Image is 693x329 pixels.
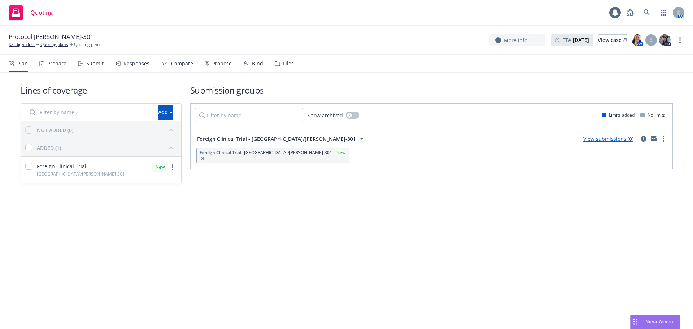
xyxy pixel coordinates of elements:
a: more [168,163,177,172]
div: New [152,163,168,172]
img: photo [632,34,643,46]
span: Show archived [308,112,343,119]
span: Quoting [30,10,53,16]
div: Plan [17,61,28,66]
a: Quoting [6,3,56,23]
div: Responses [123,61,149,66]
span: Quoting plan [74,41,100,48]
input: Filter by name... [25,105,154,120]
div: Submit [86,61,104,66]
span: Foreign Clinical Trial [200,150,241,156]
div: Files [283,61,294,66]
button: Add [158,105,173,120]
a: mail [649,134,658,143]
h1: Submission groups [190,84,673,96]
div: ADDED (1) [37,144,61,152]
a: more [659,134,668,143]
div: Bind [252,61,263,66]
button: Nova Assist [630,315,680,329]
span: Foreign Clinical Trial [37,163,86,170]
button: Foreign Clinical Trial - [GEOGRAPHIC_DATA]/[PERSON_NAME]-301 [195,131,368,146]
div: NOT ADDED (0) [37,126,73,134]
div: Compare [171,61,193,66]
strong: [DATE] [573,36,589,43]
div: Prepare [47,61,66,66]
span: ETA : [562,36,589,44]
div: View case [598,35,627,46]
a: View case [598,34,627,46]
span: [GEOGRAPHIC_DATA]/[PERSON_NAME]-301 [244,150,332,156]
div: New [335,150,347,156]
span: More info... [504,36,532,44]
span: Nova Assist [645,319,674,325]
a: circleInformation [639,134,648,143]
div: No limits [640,112,665,118]
div: Drag to move [631,315,640,329]
a: more [676,36,684,44]
span: [GEOGRAPHIC_DATA]/[PERSON_NAME]-301 [37,171,125,177]
a: Search [640,5,654,20]
a: View submissions (0) [583,135,633,142]
a: Switch app [656,5,671,20]
span: Foreign Clinical Trial - [GEOGRAPHIC_DATA]/[PERSON_NAME]-301 [197,135,356,143]
a: Kardigan Inc. [9,41,35,48]
button: NOT ADDED (0) [37,124,177,136]
input: Filter by name... [195,108,303,122]
img: photo [659,34,671,46]
button: ADDED (1) [37,142,177,153]
a: Quoting plans [40,41,68,48]
h1: Lines of coverage [21,84,182,96]
button: More info... [489,34,545,46]
div: Propose [212,61,232,66]
span: Protocol [PERSON_NAME]-301 [9,33,94,41]
div: Limits added [602,112,635,118]
a: Report a Bug [623,5,637,20]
